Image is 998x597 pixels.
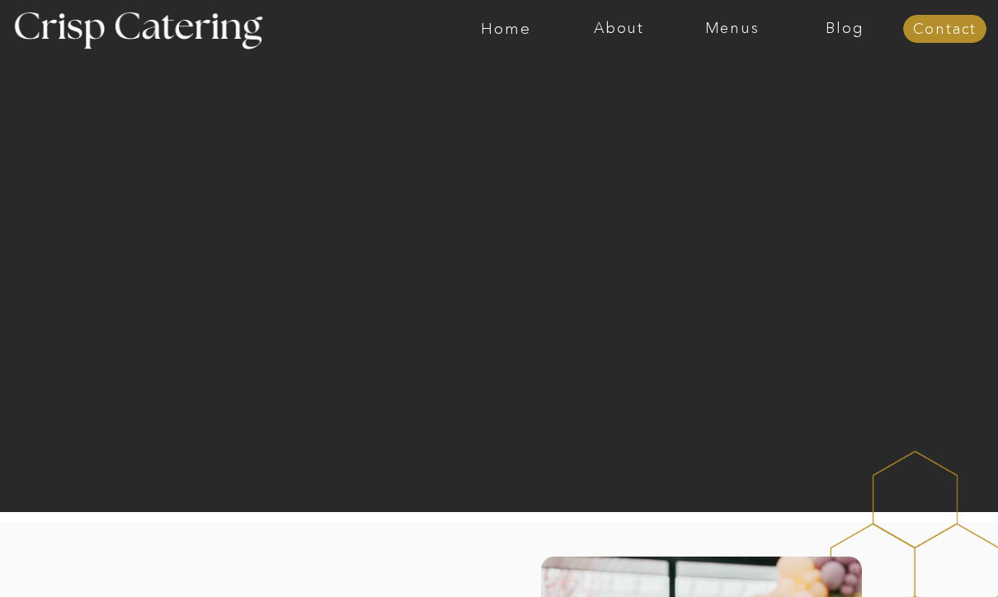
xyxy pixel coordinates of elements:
a: About [563,21,676,37]
iframe: podium webchat widget bubble [833,515,998,597]
a: Contact [903,21,986,38]
a: Home [450,21,563,37]
a: Blog [789,21,901,37]
a: Menus [676,21,789,37]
